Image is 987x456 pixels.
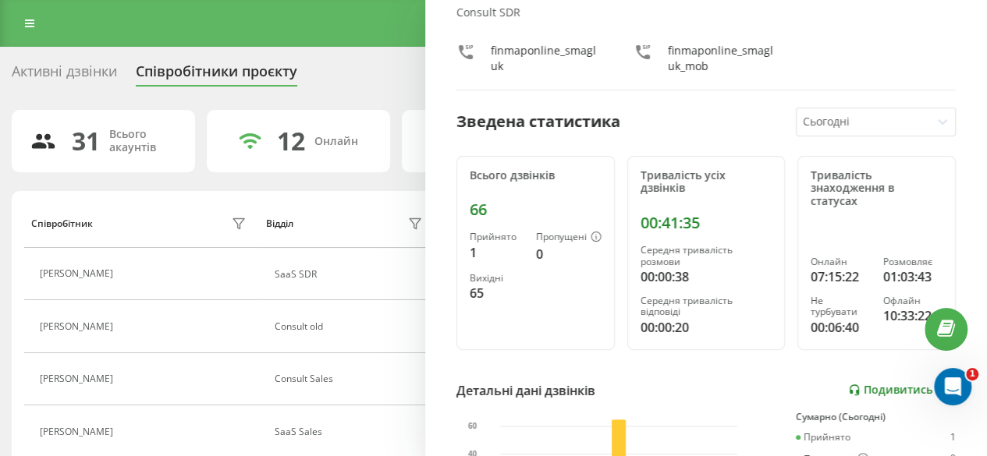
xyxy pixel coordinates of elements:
[796,412,956,422] div: Сумарно (Сьогодні)
[275,373,427,384] div: Consult Sales
[275,426,427,437] div: SaaS Sales
[883,267,943,286] div: 01:03:43
[966,368,978,380] span: 1
[796,432,850,443] div: Прийнято
[641,267,772,286] div: 00:00:38
[456,110,620,133] div: Зведена статистика
[72,126,100,156] div: 31
[470,200,602,219] div: 66
[641,295,772,318] div: Середня тривалість відповіді
[277,126,305,156] div: 12
[811,169,943,208] div: Тривалість знаходження в статусах
[109,128,176,154] div: Всього акаунтів
[811,295,870,318] div: Не турбувати
[641,214,772,232] div: 00:41:35
[811,267,870,286] div: 07:15:22
[950,432,956,443] div: 1
[491,43,602,74] div: finmaponline_smagluk
[136,63,297,87] div: Співробітники проєкту
[883,256,943,267] div: Розмовляє
[275,269,427,280] div: SaaS SDR
[883,295,943,306] div: Офлайн
[468,422,478,430] text: 60
[40,373,117,384] div: [PERSON_NAME]
[536,245,602,263] div: 0
[266,218,293,229] div: Відділ
[456,381,595,400] div: Детальні дані дзвінків
[641,169,772,196] div: Тривалість усіх дзвінків
[31,218,93,229] div: Співробітник
[811,318,870,337] div: 00:06:40
[456,6,956,19] div: Consult SDR
[934,368,971,405] iframe: Intercom live chat
[470,284,524,302] div: 65
[470,169,602,182] div: Всього дзвінків
[641,318,772,337] div: 00:00:20
[314,135,358,148] div: Онлайн
[811,256,870,267] div: Онлайн
[40,426,117,437] div: [PERSON_NAME]
[275,321,427,332] div: Consult old
[12,63,117,87] div: Активні дзвінки
[883,306,943,325] div: 10:33:22
[470,273,524,284] div: Вихідні
[668,43,779,74] div: finmaponline_smagluk_mob
[470,232,524,242] div: Прийнято
[40,321,117,332] div: [PERSON_NAME]
[470,243,524,262] div: 1
[40,268,117,279] div: [PERSON_NAME]
[536,232,602,244] div: Пропущені
[848,384,956,397] a: Подивитись звіт
[641,245,772,267] div: Середня тривалість розмови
